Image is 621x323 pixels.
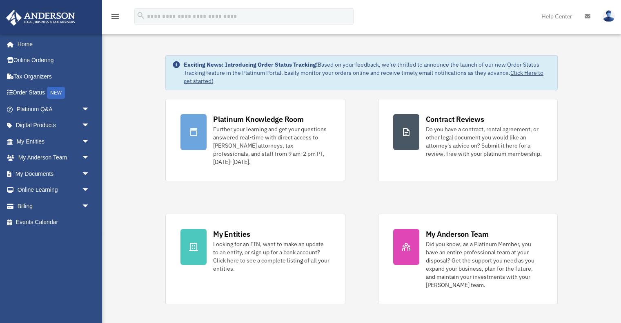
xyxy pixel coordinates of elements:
div: Looking for an EIN, want to make an update to an entity, or sign up for a bank account? Click her... [213,240,330,273]
div: Further your learning and get your questions answered real-time with direct access to [PERSON_NAM... [213,125,330,166]
a: My Entitiesarrow_drop_down [6,133,102,150]
a: Contract Reviews Do you have a contract, rental agreement, or other legal document you would like... [378,99,558,181]
a: menu [110,14,120,21]
div: NEW [47,87,65,99]
a: My Entities Looking for an EIN, want to make an update to an entity, or sign up for a bank accoun... [165,214,345,304]
a: Online Learningarrow_drop_down [6,182,102,198]
strong: Exciting News: Introducing Order Status Tracking! [184,61,318,68]
div: My Entities [213,229,250,239]
span: arrow_drop_down [82,133,98,150]
i: menu [110,11,120,21]
div: My Anderson Team [426,229,489,239]
a: Billingarrow_drop_down [6,198,102,214]
a: My Anderson Team Did you know, as a Platinum Member, you have an entire professional team at your... [378,214,558,304]
div: Platinum Knowledge Room [213,114,304,124]
span: arrow_drop_down [82,198,98,215]
a: Home [6,36,98,52]
span: arrow_drop_down [82,117,98,134]
span: arrow_drop_down [82,166,98,182]
a: Click Here to get started! [184,69,543,85]
i: search [136,11,145,20]
a: Events Calendar [6,214,102,231]
div: Contract Reviews [426,114,484,124]
img: Anderson Advisors Platinum Portal [4,10,78,26]
a: My Anderson Teamarrow_drop_down [6,150,102,166]
a: Online Ordering [6,52,102,69]
a: Platinum Q&Aarrow_drop_down [6,101,102,117]
div: Do you have a contract, rental agreement, or other legal document you would like an attorney's ad... [426,125,543,158]
span: arrow_drop_down [82,101,98,118]
a: Order StatusNEW [6,85,102,101]
span: arrow_drop_down [82,182,98,199]
a: Digital Productsarrow_drop_down [6,117,102,134]
div: Based on your feedback, we're thrilled to announce the launch of our new Order Status Tracking fe... [184,61,551,85]
a: My Documentsarrow_drop_down [6,166,102,182]
span: arrow_drop_down [82,150,98,166]
img: User Pic [603,10,615,22]
div: Did you know, as a Platinum Member, you have an entire professional team at your disposal? Get th... [426,240,543,289]
a: Platinum Knowledge Room Further your learning and get your questions answered real-time with dire... [165,99,345,181]
a: Tax Organizers [6,68,102,85]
